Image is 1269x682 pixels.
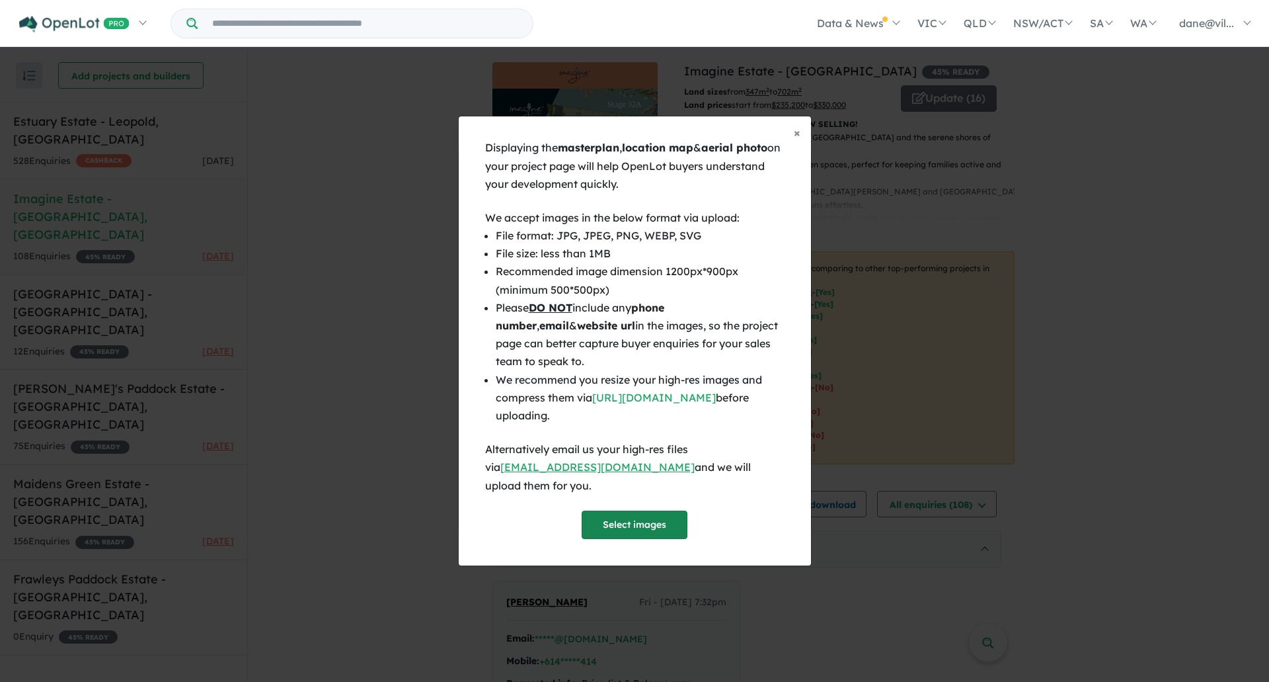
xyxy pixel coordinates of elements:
[496,227,785,245] li: File format: JPG, JPEG, PNG, WEBP, SVG
[622,141,693,154] b: location map
[1179,17,1234,30] span: dane@vil...
[529,301,572,314] u: DO NOT
[496,299,785,371] li: Please include any , & in the images, so the project page can better capture buyer enquiries for ...
[558,141,619,154] b: masterplan
[200,9,530,38] input: Try estate name, suburb, builder or developer
[485,139,785,193] div: Displaying the , & on your project page will help OpenLot buyers understand your development quic...
[592,391,716,404] a: [URL][DOMAIN_NAME]
[19,16,130,32] img: Openlot PRO Logo White
[582,511,687,539] button: Select images
[794,125,800,140] span: ×
[496,371,785,425] li: We recommend you resize your high-res images and compress them via before uploading.
[701,141,767,154] b: aerial photo
[496,263,785,298] li: Recommended image dimension 1200px*900px (minimum 500*500px)
[539,319,569,332] b: email
[485,441,785,495] div: Alternatively email us your high-res files via and we will upload them for you.
[496,245,785,263] li: File size: less than 1MB
[500,460,695,474] a: [EMAIL_ADDRESS][DOMAIN_NAME]
[485,209,785,227] div: We accept images in the below format via upload:
[577,319,635,332] b: website url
